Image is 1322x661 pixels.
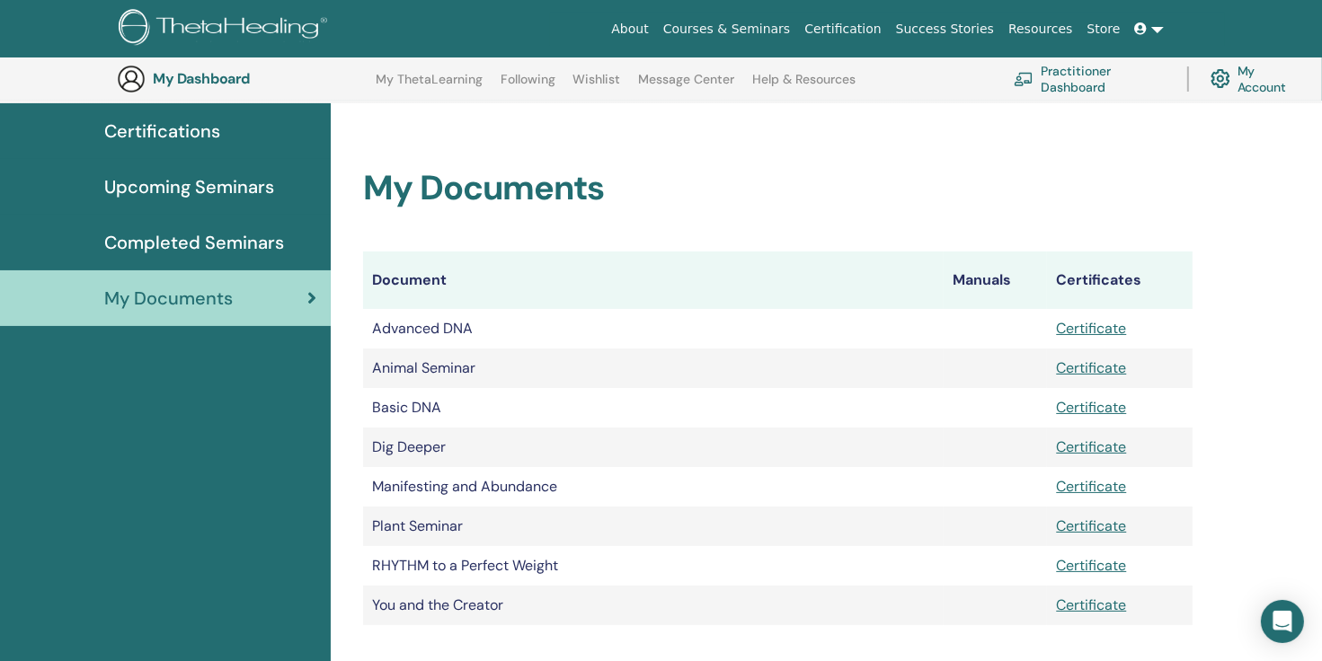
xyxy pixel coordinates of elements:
span: My Documents [104,285,233,312]
td: Animal Seminar [363,348,944,388]
a: My ThetaLearning [376,72,483,101]
a: Store [1080,13,1128,46]
a: Following [501,72,555,101]
a: Courses & Seminars [656,13,798,46]
th: Document [363,251,944,309]
th: Manuals [944,251,1047,309]
a: About [604,13,655,46]
h2: My Documents [363,168,1193,209]
div: Open Intercom Messenger [1261,600,1304,643]
a: Certificate [1056,516,1126,535]
td: Plant Seminar [363,507,944,546]
a: Certificate [1056,319,1126,338]
td: Advanced DNA [363,309,944,348]
td: Dig Deeper [363,427,944,467]
a: Message Center [638,72,734,101]
a: Help & Resources [752,72,856,101]
a: Success Stories [889,13,1001,46]
td: Manifesting and Abundance [363,467,944,507]
a: Certification [797,13,888,46]
a: Practitioner Dashboard [1014,59,1166,99]
a: Certificate [1056,398,1126,417]
td: RHYTHM to a Perfect Weight [363,546,944,586]
a: Certificate [1056,437,1126,456]
img: chalkboard-teacher.svg [1014,72,1034,86]
span: Certifications [104,118,220,145]
a: Certificate [1056,477,1126,496]
img: generic-user-icon.jpg [117,65,146,93]
span: Upcoming Seminars [104,173,274,200]
a: Certificate [1056,595,1126,614]
td: You and the Creator [363,586,944,625]
span: Completed Seminars [104,229,284,256]
img: cog.svg [1211,65,1230,93]
h3: My Dashboard [153,70,333,87]
td: Basic DNA [363,388,944,427]
th: Certificates [1047,251,1193,309]
a: Wishlist [573,72,621,101]
a: Resources [1001,13,1080,46]
a: Certificate [1056,358,1126,377]
img: logo.png [119,9,333,49]
a: Certificate [1056,556,1126,575]
a: My Account [1211,59,1301,99]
